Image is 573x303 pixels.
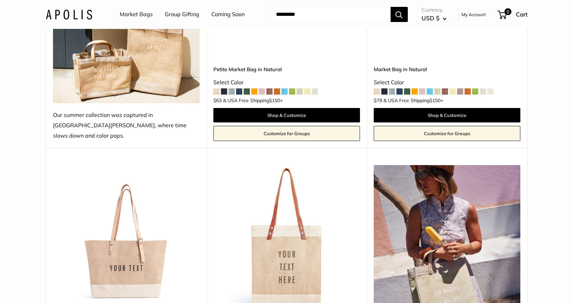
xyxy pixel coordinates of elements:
a: My Account [461,10,486,19]
span: Currency [422,5,447,15]
a: Coming Soon [211,9,245,20]
span: $150 [429,97,441,104]
button: Search [391,7,408,22]
input: Search... [270,7,391,22]
a: Petite Market Bag in Natural [213,65,360,73]
span: Cart [516,11,528,18]
a: Market Bag in Natural [374,65,520,73]
button: USD $ [422,13,447,24]
img: Apolis [46,9,92,19]
span: $63 [213,97,222,104]
span: & USA Free Shipping + [383,98,443,103]
div: Select Color [374,77,520,88]
a: Market Bags [120,9,153,20]
a: Shop & Customize [213,108,360,122]
div: Our summer collection was captured in [GEOGRAPHIC_DATA][PERSON_NAME], where time slows down and c... [53,110,200,141]
a: Group Gifting [165,9,199,20]
span: $150 [269,97,280,104]
span: 0 [504,8,511,15]
span: $79 [374,97,382,104]
span: & USA Free Shipping + [223,98,283,103]
a: Shop & Customize [374,108,520,122]
span: USD $ [422,14,439,22]
div: Select Color [213,77,360,88]
a: Customize for Groups [213,126,360,141]
a: Customize for Groups [374,126,520,141]
a: 0 Cart [498,9,528,20]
